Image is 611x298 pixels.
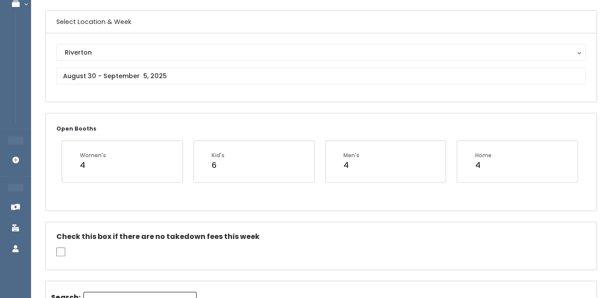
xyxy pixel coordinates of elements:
[475,151,491,159] div: Home
[212,159,225,171] div: 6
[343,151,359,159] div: Men's
[475,159,491,171] div: 4
[46,11,596,33] h6: Select Location & Week
[80,151,106,159] div: Women's
[56,233,586,241] h5: Check this box if there are no takedown fees this week
[56,68,586,84] input: August 30 - September 5, 2025
[56,125,96,132] small: Open Booths
[56,44,586,61] button: Riverton
[65,48,577,57] div: Riverton
[212,151,225,159] div: Kid's
[343,159,359,171] div: 4
[80,159,106,171] div: 4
